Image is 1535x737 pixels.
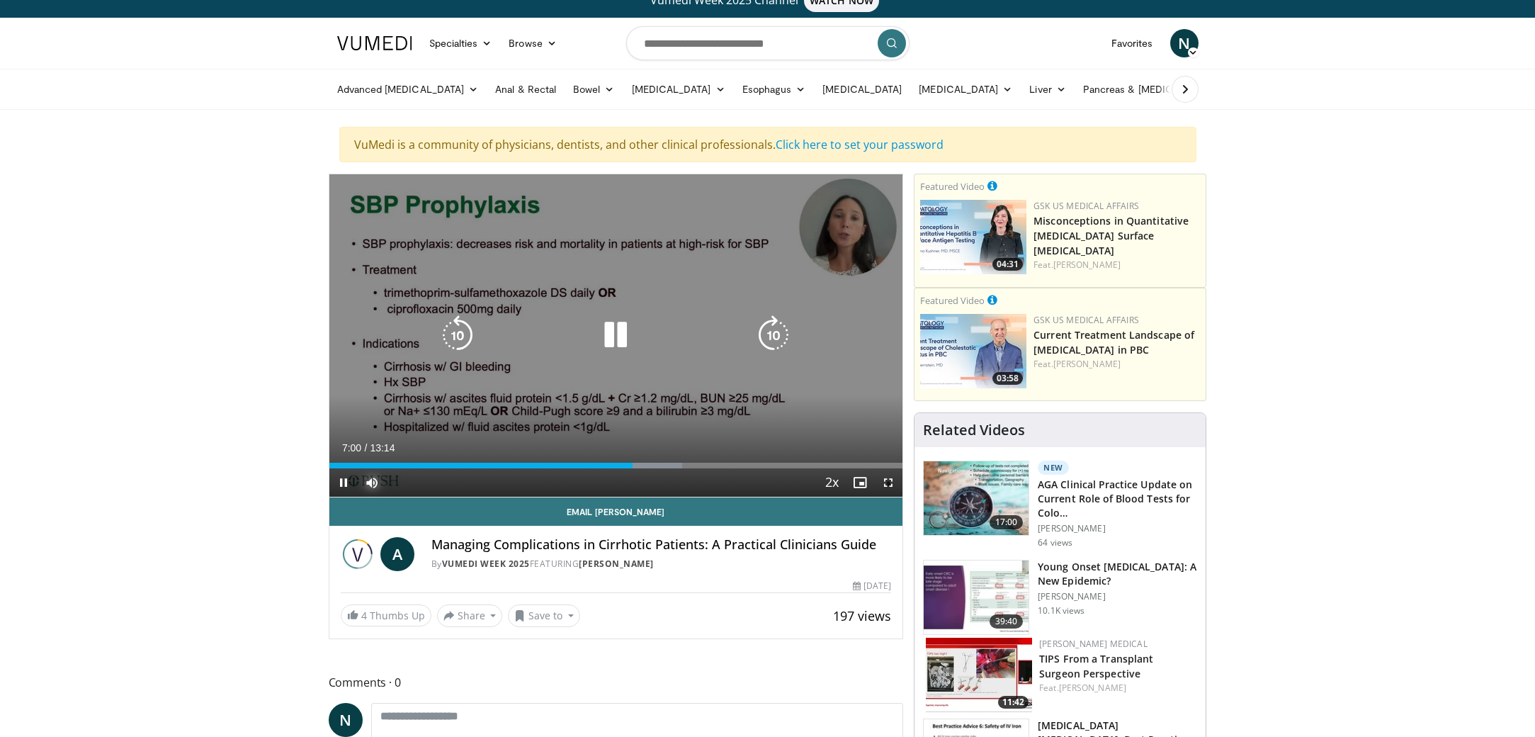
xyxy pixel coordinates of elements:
h4: Related Videos [923,422,1025,439]
img: b23cd043-23fa-4b3f-b698-90acdd47bf2e.150x105_q85_crop-smart_upscale.jpg [924,561,1029,634]
a: Advanced [MEDICAL_DATA] [329,75,487,103]
button: Mute [358,468,386,497]
div: Feat. [1039,682,1194,694]
a: GSK US Medical Affairs [1033,314,1139,326]
div: VuMedi is a community of physicians, dentists, and other clinical professionals. [339,127,1196,162]
h4: Managing Complications in Cirrhotic Patients: A Practical Clinicians Guide [431,537,892,553]
video-js: Video Player [329,174,903,497]
a: A [380,537,414,571]
a: Click here to set your password [776,137,944,152]
a: N [329,703,363,737]
img: 9319a17c-ea45-4555-a2c0-30ea7aed39c4.150x105_q85_crop-smart_upscale.jpg [924,461,1029,535]
img: ea8305e5-ef6b-4575-a231-c141b8650e1f.jpg.150x105_q85_crop-smart_upscale.jpg [920,200,1026,274]
a: [PERSON_NAME] [1053,358,1121,370]
a: 11:42 [926,638,1032,712]
p: [PERSON_NAME] [1038,523,1197,534]
a: Specialties [421,29,501,57]
a: Misconceptions in Quantitative [MEDICAL_DATA] Surface [MEDICAL_DATA] [1033,214,1189,257]
div: Progress Bar [329,463,903,468]
span: 39:40 [990,614,1024,629]
a: Anal & Rectal [487,75,565,103]
a: [MEDICAL_DATA] [910,75,1021,103]
small: Featured Video [920,180,985,193]
span: 11:42 [998,696,1029,709]
button: Pause [329,468,358,497]
a: [PERSON_NAME] [579,558,654,570]
span: 7:00 [342,442,361,454]
a: Liver [1021,75,1074,103]
a: [PERSON_NAME] Medical [1039,638,1148,650]
img: Vumedi Week 2025 [341,537,375,571]
a: 4 Thumbs Up [341,604,431,626]
p: New [1038,461,1069,475]
span: / [365,442,368,454]
a: Browse [500,29,565,57]
p: [PERSON_NAME] [1038,591,1197,602]
a: [MEDICAL_DATA] [814,75,910,103]
span: Comments 0 [329,673,904,692]
a: 03:58 [920,314,1026,388]
span: 13:14 [370,442,395,454]
a: Esophagus [734,75,815,103]
a: Pancreas & [MEDICAL_DATA] [1075,75,1240,103]
div: [DATE] [853,580,891,592]
button: Playback Rate [817,468,846,497]
a: [PERSON_NAME] [1059,682,1126,694]
input: Search topics, interventions [626,26,910,60]
a: GSK US Medical Affairs [1033,200,1139,212]
span: 197 views [833,607,891,624]
a: Vumedi Week 2025 [442,558,530,570]
a: TIPS From a Transplant Surgeon Perspective [1039,652,1153,680]
a: Bowel [565,75,623,103]
a: Current Treatment Landscape of [MEDICAL_DATA] in PBC [1033,328,1194,356]
img: 80648b2f-fef7-42cf-9147-40ea3e731334.jpg.150x105_q85_crop-smart_upscale.jpg [920,314,1026,388]
span: 17:00 [990,515,1024,529]
div: Feat. [1033,358,1200,371]
a: Favorites [1103,29,1162,57]
div: Feat. [1033,259,1200,271]
a: 04:31 [920,200,1026,274]
a: N [1170,29,1199,57]
h3: Young Onset [MEDICAL_DATA]: A New Epidemic? [1038,560,1197,588]
button: Enable picture-in-picture mode [846,468,874,497]
a: [PERSON_NAME] [1053,259,1121,271]
span: 4 [361,609,367,622]
span: 03:58 [992,372,1023,385]
a: Email [PERSON_NAME] [329,497,903,526]
button: Fullscreen [874,468,902,497]
p: 64 views [1038,537,1072,548]
span: 04:31 [992,258,1023,271]
button: Save to [508,604,580,627]
a: 17:00 New AGA Clinical Practice Update on Current Role of Blood Tests for Colo… [PERSON_NAME] 64 ... [923,461,1197,548]
div: By FEATURING [431,558,892,570]
a: [MEDICAL_DATA] [623,75,734,103]
p: 10.1K views [1038,605,1084,617]
a: 39:40 Young Onset [MEDICAL_DATA]: A New Epidemic? [PERSON_NAME] 10.1K views [923,560,1197,635]
img: 4003d3dc-4d84-4588-a4af-bb6b84f49ae6.150x105_q85_crop-smart_upscale.jpg [926,638,1032,712]
h3: AGA Clinical Practice Update on Current Role of Blood Tests for Colo… [1038,478,1197,520]
small: Featured Video [920,294,985,307]
img: VuMedi Logo [337,36,412,50]
button: Share [437,604,503,627]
